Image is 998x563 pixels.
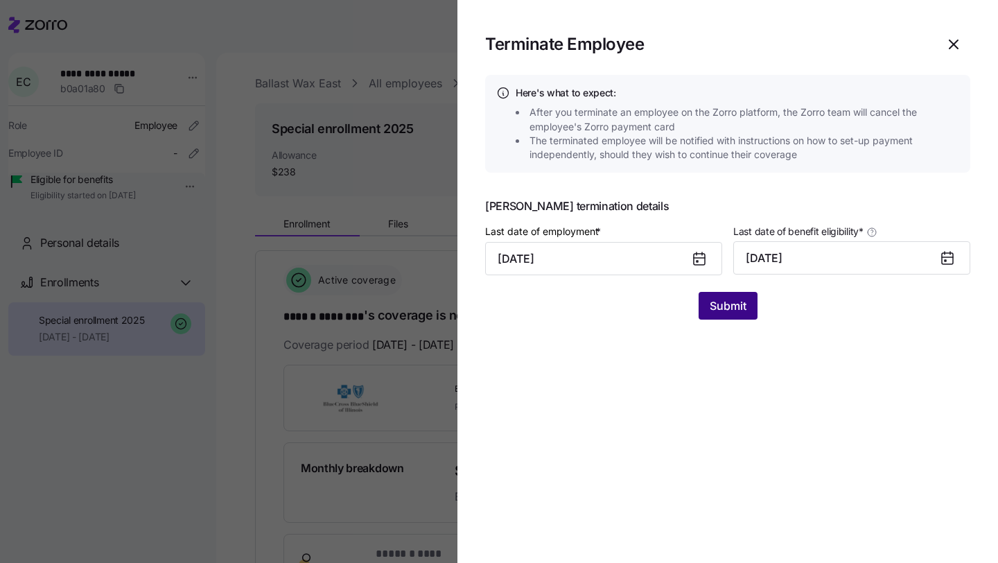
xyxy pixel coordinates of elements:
h1: Terminate Employee [485,33,926,55]
span: Submit [710,297,746,314]
label: Last date of employment [485,224,604,239]
button: Submit [699,292,758,320]
span: Last date of benefit eligibility * [733,225,864,239]
input: MM/DD/YYYY [485,242,722,275]
span: After you terminate an employee on the Zorro platform, the Zorro team will cancel the employee's ... [529,105,963,134]
h4: Here's what to expect: [516,86,959,100]
span: [PERSON_NAME] termination details [485,200,970,211]
span: The terminated employee will be notified with instructions on how to set-up payment independently... [529,134,963,162]
button: [DATE] [733,241,970,275]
